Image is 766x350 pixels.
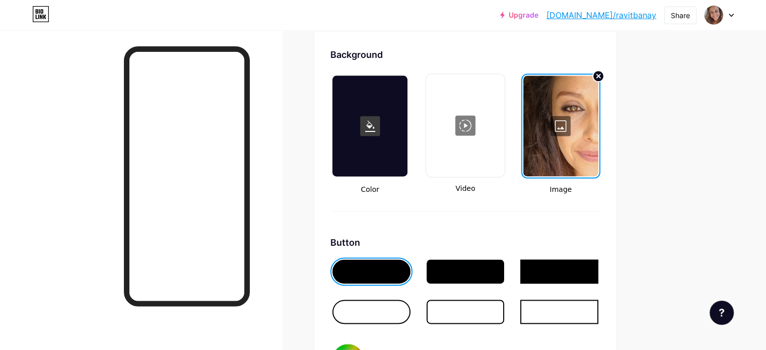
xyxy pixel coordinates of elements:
[704,6,723,25] img: biorself
[330,48,600,61] div: Background
[500,11,538,19] a: Upgrade
[426,183,505,194] span: Video
[671,10,690,21] div: Share
[546,9,656,21] a: [DOMAIN_NAME]/ravitbanay
[330,184,409,195] span: Color
[330,236,600,249] div: Button
[521,184,600,195] span: Image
